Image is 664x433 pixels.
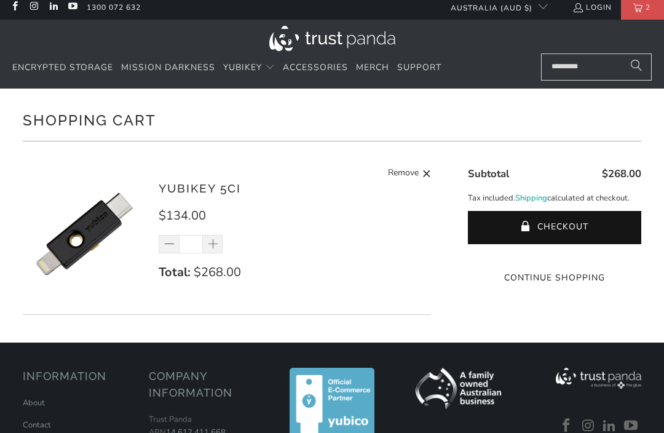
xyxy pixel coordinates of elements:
[223,54,275,82] summary: YubiKey
[572,1,612,14] a: Login
[223,62,262,73] span: YubiKey
[67,2,77,12] a: Trust Panda Australia on YouTube
[283,62,348,73] span: Accessories
[121,62,215,73] span: Mission Darkness
[23,397,45,408] a: About
[356,62,389,73] span: Merch
[397,54,441,82] a: Support
[48,2,58,12] a: Trust Panda Australia on LinkedIn
[388,166,431,181] a: Remove
[159,181,241,195] a: YubiKey 5Ci
[468,167,509,181] span: Subtotal
[283,54,348,82] a: Accessories
[468,192,641,205] p: Tax included. calculated at checkout.
[159,207,206,224] span: $134.00
[515,192,547,205] a: Shipping
[87,1,141,14] a: 1300 072 632
[121,54,215,82] a: Mission Darkness
[468,211,641,244] button: Checkout
[23,172,146,296] img: YubiKey 5Ci
[23,419,51,431] a: Contact
[12,62,113,73] span: Encrypted Storage
[23,107,641,132] h1: Shopping Cart
[9,2,20,12] a: Trust Panda Australia on Facebook
[621,54,652,81] button: Search
[602,167,641,181] span: $268.00
[397,62,441,73] span: Support
[159,264,191,280] strong: Total:
[269,26,395,51] img: Trust Panda Australia
[12,54,441,82] nav: Translation missing: en.navigation.header.main_nav
[12,54,113,82] a: Encrypted Storage
[194,264,241,280] span: $268.00
[28,2,39,12] a: Trust Panda Australia on Instagram
[468,271,641,285] a: Continue Shopping
[388,166,419,181] span: Remove
[356,54,389,82] a: Merch
[541,54,652,81] input: Search...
